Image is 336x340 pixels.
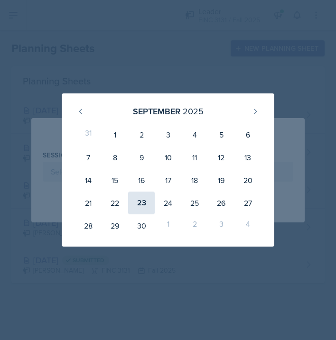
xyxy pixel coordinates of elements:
div: 14 [75,169,102,192]
div: 13 [234,146,261,169]
div: 23 [128,192,155,214]
div: 29 [102,214,128,237]
div: 2025 [183,105,204,118]
div: 18 [181,169,208,192]
div: 4 [234,214,261,237]
div: 3 [155,123,181,146]
div: 5 [208,123,234,146]
div: 8 [102,146,128,169]
div: 9 [128,146,155,169]
div: 1 [102,123,128,146]
div: 12 [208,146,234,169]
div: 4 [181,123,208,146]
div: 3 [208,214,234,237]
div: 15 [102,169,128,192]
div: 10 [155,146,181,169]
div: 28 [75,214,102,237]
div: 20 [234,169,261,192]
div: 27 [234,192,261,214]
div: 30 [128,214,155,237]
div: 7 [75,146,102,169]
div: 17 [155,169,181,192]
div: 24 [155,192,181,214]
div: 25 [181,192,208,214]
div: September [133,105,180,118]
div: 21 [75,192,102,214]
div: 16 [128,169,155,192]
div: 1 [155,214,181,237]
div: 26 [208,192,234,214]
div: 6 [234,123,261,146]
div: 31 [75,123,102,146]
div: 2 [181,214,208,237]
div: 22 [102,192,128,214]
div: 11 [181,146,208,169]
div: 19 [208,169,234,192]
div: 2 [128,123,155,146]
